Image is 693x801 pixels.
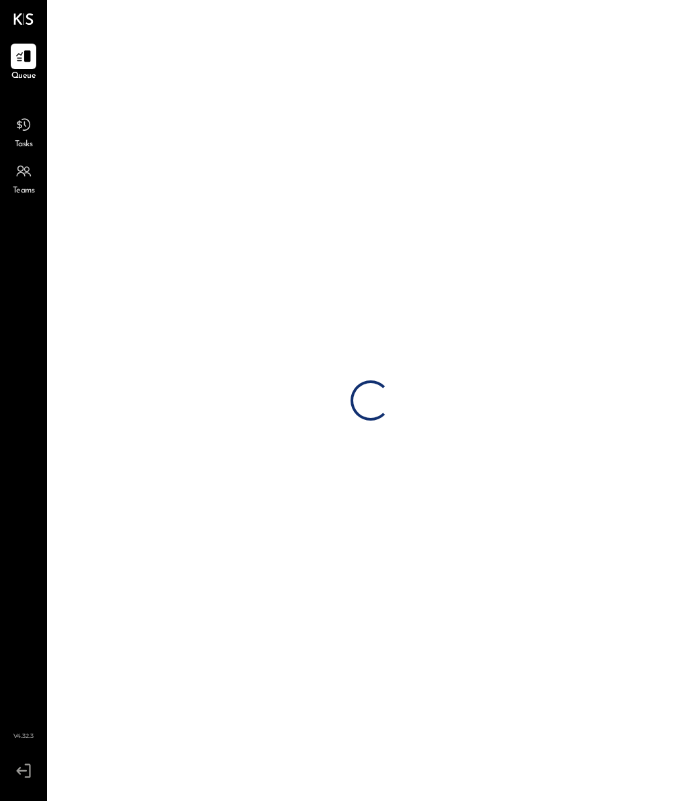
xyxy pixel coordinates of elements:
a: Tasks [1,112,46,151]
span: Tasks [15,139,33,151]
a: Teams [1,158,46,197]
span: Queue [11,70,36,83]
a: Queue [1,44,46,83]
span: Teams [13,185,35,197]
